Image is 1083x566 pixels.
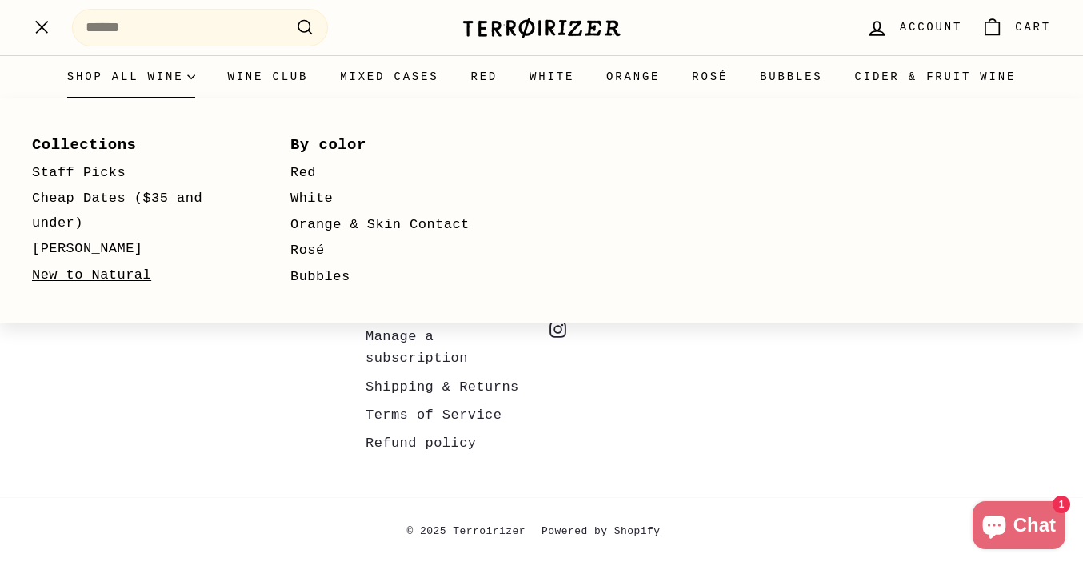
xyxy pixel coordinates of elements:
a: Orange [590,55,676,98]
a: Refund policy [366,429,476,457]
a: Staff Picks [32,160,244,187]
a: Cider & Fruit Wine [839,55,1033,98]
a: By color [290,130,502,159]
summary: Shop all wine [51,55,212,98]
a: Collections [32,130,244,159]
a: Orange & Skin Contact [290,212,502,239]
a: Red [290,160,502,187]
a: New to Natural [32,263,244,289]
a: Cart [972,4,1061,51]
span: Cart [1015,18,1051,36]
a: Powered by Shopify [541,522,677,542]
a: Manage a subscription [366,323,534,372]
span: © 2025 Terroirizer [406,522,541,542]
a: White [514,55,590,98]
a: Wine Club [211,55,324,98]
a: Rosé [676,55,744,98]
a: White [290,186,502,212]
span: Account [900,18,962,36]
a: Bubbles [290,264,502,291]
inbox-online-store-chat: Shopify online store chat [968,501,1070,553]
a: Bubbles [744,55,838,98]
path: . [36,22,48,34]
a: [PERSON_NAME] [32,236,244,263]
a: Rosé [290,238,502,264]
a: Shipping & Returns [366,373,519,401]
a: Account [857,4,972,51]
a: Mixed Cases [324,55,454,98]
a: Red [454,55,514,98]
path: . [36,21,48,33]
a: Cheap Dates ($35 and under) [32,186,244,236]
a: Terms of Service [366,401,502,429]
